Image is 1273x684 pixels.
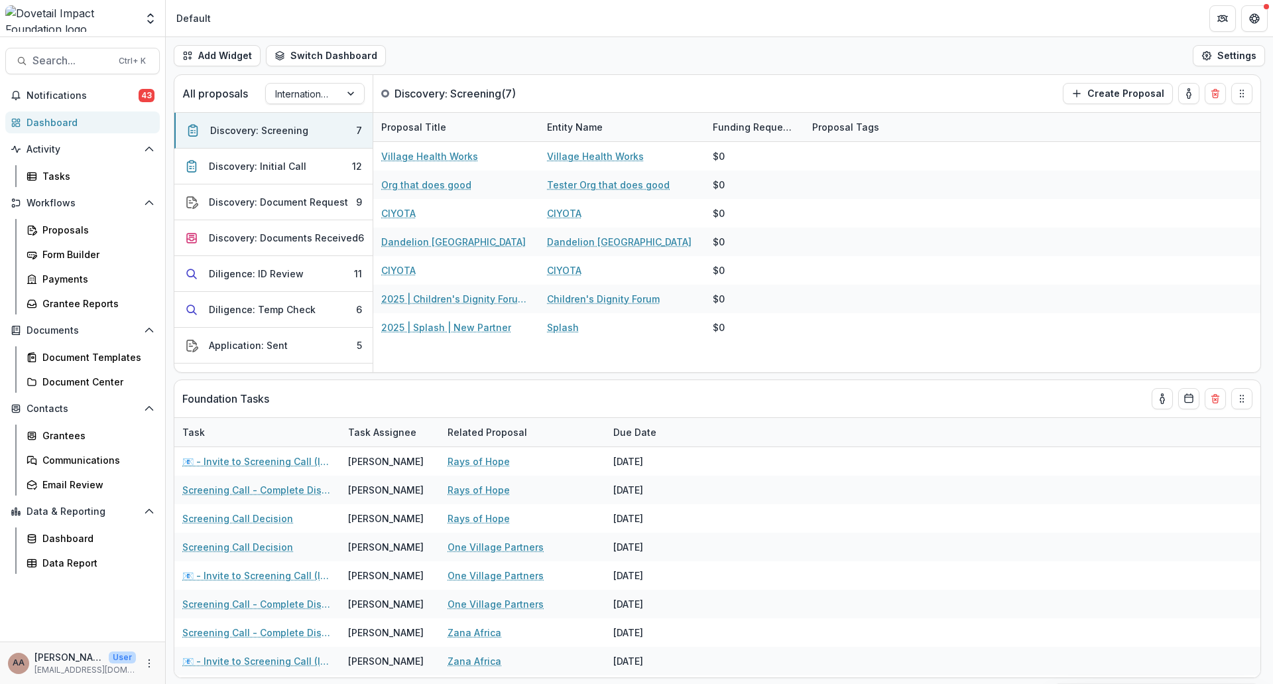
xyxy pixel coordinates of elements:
div: Diligence: Temp Check [209,303,316,316]
button: More [141,655,157,671]
div: Form Builder [42,247,149,261]
div: [PERSON_NAME] [348,454,424,468]
div: 7 [356,123,362,137]
span: Search... [32,54,111,67]
a: Zana Africa [448,626,501,640]
span: Workflows [27,198,139,209]
div: [DATE] [605,618,705,647]
a: Screening Call - Complete Discovery Guide [182,626,332,640]
div: Related Proposal [440,425,535,439]
div: $0 [713,292,725,306]
div: [PERSON_NAME] [348,597,424,611]
p: User [109,651,136,663]
a: One Village Partners [448,569,544,582]
button: Delete card [1205,83,1226,104]
div: Proposal Title [373,113,539,141]
button: Discovery: Documents Received6 [174,220,373,256]
a: Data Report [21,552,160,574]
a: Document Center [21,371,160,393]
p: All proposals [182,86,248,102]
span: Activity [27,144,139,155]
button: Diligence: ID Review11 [174,256,373,292]
button: Notifications43 [5,85,160,106]
a: 📧 - Invite to Screening Call (Int'l) [182,454,332,468]
div: Grantee Reports [42,297,149,310]
div: 6 [358,231,364,245]
div: $0 [713,263,725,277]
a: Screening Call Decision [182,512,293,525]
div: 11 [354,267,362,281]
div: Default [176,11,211,25]
div: Diligence: ID Review [209,267,304,281]
div: $0 [713,320,725,334]
div: Related Proposal [440,418,605,446]
a: CIYOTA [381,263,416,277]
button: Delete card [1205,388,1226,409]
a: Splash [547,320,579,334]
a: Dandelion [GEOGRAPHIC_DATA] [547,235,692,249]
button: Get Help [1241,5,1268,32]
button: Open Activity [5,139,160,160]
p: Discovery: Screening ( 7 ) [394,86,516,102]
div: Discovery: Document Request [209,195,348,209]
div: Dashboard [27,115,149,129]
a: Screening Call - Complete Discovery Guide [182,483,332,497]
a: Grantee Reports [21,293,160,314]
div: Amit Antony Alex [13,659,25,667]
span: Data & Reporting [27,506,139,517]
div: Proposal Title [373,120,454,134]
button: Open entity switcher [141,5,160,32]
a: Rays of Hope [448,483,510,497]
img: Dovetail Impact Foundation logo [5,5,136,32]
a: 2025 | Children's Dignity Forum | New Partner [381,292,531,306]
button: Discovery: Screening7 [174,113,373,149]
span: Notifications [27,90,139,102]
button: Application: Sent5 [174,328,373,364]
div: Communications [42,453,149,467]
div: Discovery: Screening [210,123,308,137]
div: Funding Requested [705,113,804,141]
div: 12 [352,159,362,173]
div: Entity Name [539,113,705,141]
a: Dashboard [5,111,160,133]
div: $0 [713,206,725,220]
div: Funding Requested [705,120,804,134]
p: Foundation Tasks [182,391,269,407]
div: [DATE] [605,647,705,675]
div: Dashboard [42,531,149,545]
button: Drag [1231,388,1252,409]
div: Task Assignee [340,418,440,446]
div: Ctrl + K [116,54,149,68]
button: Open Data & Reporting [5,501,160,522]
a: Zana Africa [448,654,501,668]
a: Communications [21,449,160,471]
div: [PERSON_NAME] [348,654,424,668]
button: Add Widget [174,45,261,66]
div: Discovery: Documents Received [209,231,358,245]
div: Tasks [42,169,149,183]
span: Documents [27,325,139,336]
a: 📧 - Invite to Screening Call (Int'l) [182,569,332,582]
button: Switch Dashboard [266,45,386,66]
div: Document Center [42,375,149,389]
span: 43 [139,89,154,102]
button: Diligence: Temp Check6 [174,292,373,328]
div: Data Report [42,556,149,570]
div: [DATE] [605,504,705,533]
a: Grantees [21,425,160,446]
button: Discovery: Initial Call12 [174,149,373,184]
a: Screening Call Decision [182,540,293,554]
div: [DATE] [605,590,705,618]
a: CIYOTA [547,263,581,277]
a: Form Builder [21,243,160,265]
button: Open Documents [5,320,160,341]
div: Discovery: Initial Call [209,159,306,173]
p: [PERSON_NAME] [PERSON_NAME] [34,650,103,664]
a: Rays of Hope [448,454,510,468]
div: Grantees [42,429,149,443]
button: Discovery: Document Request9 [174,184,373,220]
div: 6 [356,303,362,316]
a: CIYOTA [381,206,416,220]
a: Proposals [21,219,160,241]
